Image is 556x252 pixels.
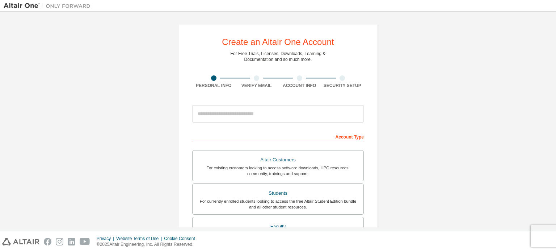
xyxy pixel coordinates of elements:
img: facebook.svg [44,238,51,245]
div: Website Terms of Use [116,236,164,241]
div: Students [197,188,359,198]
div: For existing customers looking to access software downloads, HPC resources, community, trainings ... [197,165,359,177]
div: Altair Customers [197,155,359,165]
div: Create an Altair One Account [222,38,334,46]
img: instagram.svg [56,238,63,245]
div: Account Info [278,83,321,88]
img: linkedin.svg [68,238,75,245]
div: Account Type [192,131,364,142]
div: Faculty [197,222,359,232]
div: Verify Email [235,83,278,88]
div: Cookie Consent [164,236,199,241]
div: Personal Info [192,83,235,88]
div: For Free Trials, Licenses, Downloads, Learning & Documentation and so much more. [231,51,326,62]
img: youtube.svg [80,238,90,245]
img: Altair One [4,2,94,9]
p: © 2025 Altair Engineering, Inc. All Rights Reserved. [97,241,199,248]
div: For currently enrolled students looking to access the free Altair Student Edition bundle and all ... [197,198,359,210]
div: Privacy [97,236,116,241]
div: Security Setup [321,83,364,88]
img: altair_logo.svg [2,238,39,245]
